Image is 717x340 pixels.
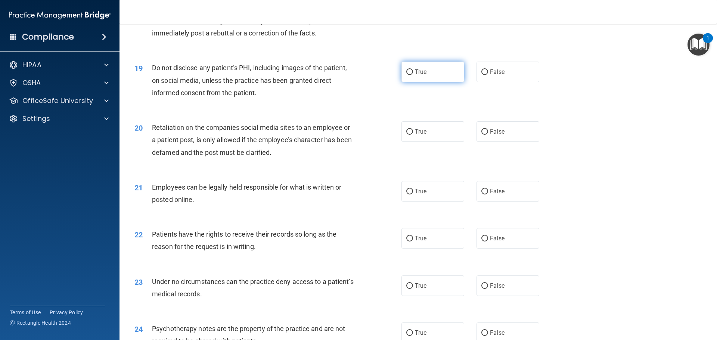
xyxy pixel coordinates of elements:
[415,282,426,289] span: True
[406,69,413,75] input: True
[415,235,426,242] span: True
[490,68,505,75] span: False
[9,96,109,105] a: OfficeSafe University
[152,64,347,96] span: Do not disclose any patient’s PHI, including images of the patient, on social media, unless the p...
[134,325,143,334] span: 24
[481,189,488,194] input: False
[134,183,143,192] span: 21
[406,129,413,135] input: True
[9,8,111,23] img: PMB logo
[10,309,41,316] a: Terms of Use
[481,330,488,336] input: False
[490,235,505,242] span: False
[415,68,426,75] span: True
[134,64,143,73] span: 19
[490,329,505,336] span: False
[134,278,143,287] span: 23
[50,309,83,316] a: Privacy Policy
[415,188,426,195] span: True
[152,230,336,250] span: Patients have the rights to receive their records so long as the reason for the request is in wri...
[687,34,710,56] button: Open Resource Center, 1 new notification
[152,278,354,298] span: Under no circumstances can the practice deny access to a patient’s medical records.
[415,329,426,336] span: True
[22,96,93,105] p: OfficeSafe University
[490,188,505,195] span: False
[490,128,505,135] span: False
[22,60,41,69] p: HIPAA
[481,236,488,241] input: False
[406,236,413,241] input: True
[9,60,109,69] a: HIPAA
[22,78,41,87] p: OSHA
[481,283,488,289] input: False
[406,189,413,194] input: True
[22,114,50,123] p: Settings
[152,183,341,203] span: Employees can be legally held responsible for what is written or posted online.
[9,78,109,87] a: OSHA
[481,69,488,75] input: False
[490,282,505,289] span: False
[10,319,71,327] span: Ⓒ Rectangle Health 2024
[22,32,74,42] h4: Compliance
[481,129,488,135] input: False
[134,230,143,239] span: 22
[415,128,426,135] span: True
[152,124,352,156] span: Retaliation on the companies social media sites to an employee or a patient post, is only allowed...
[707,38,709,48] div: 1
[9,114,109,123] a: Settings
[406,283,413,289] input: True
[134,124,143,132] span: 20
[406,330,413,336] input: True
